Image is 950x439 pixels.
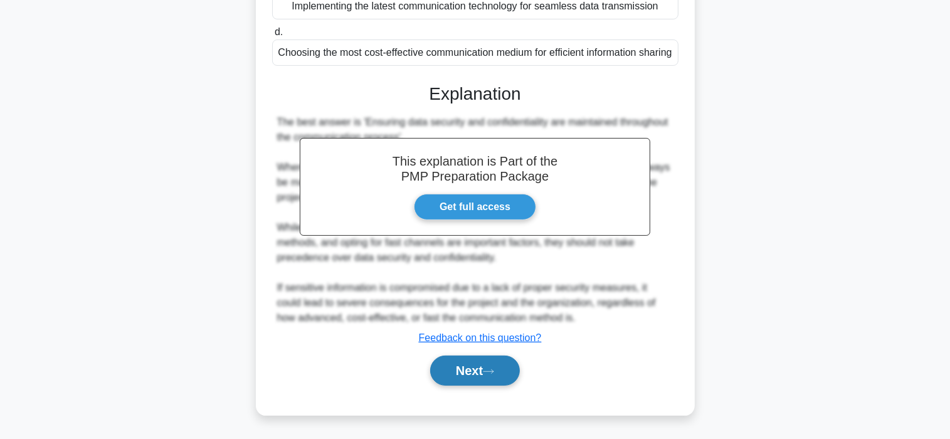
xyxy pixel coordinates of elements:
[430,356,520,386] button: Next
[280,83,671,105] h3: Explanation
[272,40,678,66] div: Choosing the most cost-effective communication medium for efficient information sharing
[419,332,542,343] a: Feedback on this question?
[275,26,283,37] span: d.
[414,194,536,220] a: Get full access
[277,115,673,325] div: The best answer is 'Ensuring data security and confidentiality are maintained throughout the comm...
